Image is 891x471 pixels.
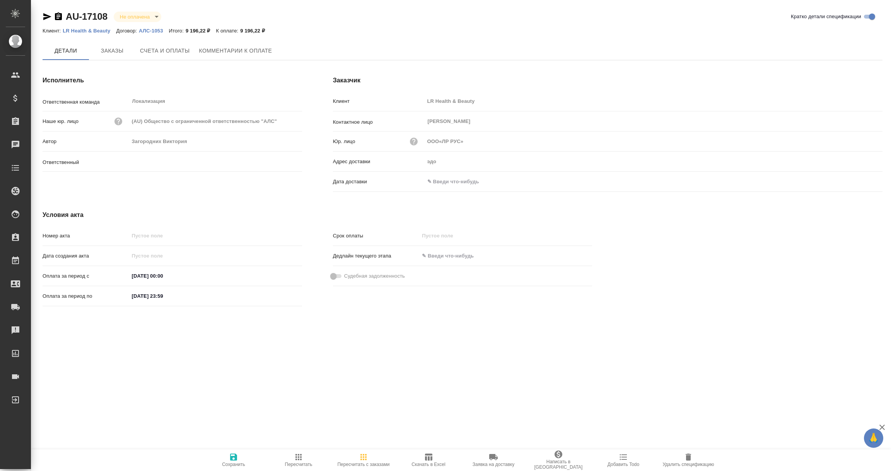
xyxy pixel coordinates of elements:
p: Клиент: [43,28,63,34]
input: Пустое поле [129,250,197,261]
input: Пустое поле [425,136,882,147]
p: LR Health & Beauty [63,28,116,34]
p: Договор: [116,28,139,34]
input: Пустое поле [129,230,302,241]
span: Счета и оплаты [140,46,190,56]
span: Судебная задолженность [344,272,405,280]
p: Дата доставки [333,178,425,186]
p: Оплата за период по [43,292,129,300]
p: Номер акта [43,232,129,240]
button: Скопировать ссылку для ЯМессенджера [43,12,52,21]
p: Дедлайн текущего этапа [333,252,420,260]
input: Пустое поле [425,156,882,167]
span: Комментарии к оплате [199,46,272,56]
p: Адрес доставки [333,158,425,166]
input: ✎ Введи что-нибудь [129,270,197,282]
button: Не оплачена [118,14,152,20]
a: АЛС-1053 [139,27,169,34]
h4: Исполнитель [43,76,302,85]
input: ✎ Введи что-нибудь [425,176,492,187]
p: АЛС-1053 [139,28,169,34]
p: Наше юр. лицо [43,118,79,125]
span: Кратко детали спецификации [791,13,861,20]
p: Ответственная команда [43,98,129,106]
input: Пустое поле [425,96,882,107]
p: Клиент [333,97,425,105]
input: Пустое поле [419,230,487,241]
p: Срок оплаты [333,232,420,240]
p: Юр. лицо [333,138,355,145]
p: Ответственный [43,159,129,166]
p: К оплате: [216,28,241,34]
a: LR Health & Beauty [63,27,116,34]
div: Не оплачена [114,12,161,22]
span: 🙏 [867,430,880,446]
p: 9 196,22 ₽ [240,28,271,34]
span: Детали [47,46,84,56]
input: ✎ Введи что-нибудь [419,250,487,261]
input: Пустое поле [129,116,302,127]
button: Open [298,161,299,162]
button: 🙏 [864,428,883,448]
p: Итого: [169,28,186,34]
input: Пустое поле [129,136,302,147]
p: 9 196,22 ₽ [186,28,216,34]
h4: Условия акта [43,210,592,220]
p: Автор [43,138,129,145]
input: ✎ Введи что-нибудь [129,290,197,302]
h4: Заказчик [333,76,882,85]
p: Дата создания акта [43,252,129,260]
p: Контактное лицо [333,118,425,126]
span: Заказы [94,46,131,56]
button: Скопировать ссылку [54,12,63,21]
a: AU-17108 [66,11,108,22]
p: Оплата за период с [43,272,129,280]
